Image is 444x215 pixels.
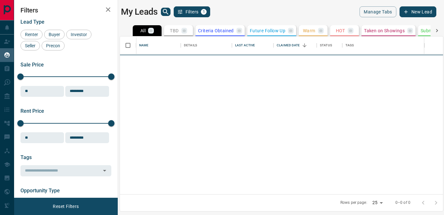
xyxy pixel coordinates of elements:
button: New Lead [400,6,436,17]
p: HOT [336,28,345,33]
span: Opportunity Type [20,188,60,194]
button: Filters1 [174,6,210,17]
div: Seller [20,41,40,50]
p: 0–0 of 0 [395,200,410,205]
button: search button [161,8,170,16]
div: Buyer [44,30,65,39]
p: Future Follow Up [250,28,285,33]
div: Last Active [235,36,255,54]
div: Claimed Date [277,36,300,54]
div: Details [181,36,232,54]
div: Renter [20,30,43,39]
div: Last Active [232,36,274,54]
button: Manage Tabs [360,6,396,17]
div: Tags [345,36,354,54]
div: 25 [370,198,385,207]
h1: My Leads [121,7,158,17]
p: Warm [303,28,315,33]
div: Name [136,36,181,54]
span: Sale Price [20,62,44,68]
span: Precon [44,43,62,48]
div: Precon [42,41,65,50]
div: Status [317,36,342,54]
p: Criteria Obtained [198,28,234,33]
div: Tags [342,36,424,54]
span: Tags [20,154,32,160]
p: Rows per page: [340,200,367,205]
p: TBD [170,28,178,33]
div: Details [184,36,197,54]
span: Seller [23,43,38,48]
p: All [140,28,146,33]
div: Claimed Date [274,36,317,54]
div: Status [320,36,332,54]
span: Renter [23,32,40,37]
span: Investor [68,32,89,37]
span: Lead Type [20,19,44,25]
button: Reset Filters [49,201,83,212]
button: Open [100,166,109,175]
span: Rent Price [20,108,44,114]
span: 1 [202,10,206,14]
p: Taken on Showings [364,28,405,33]
div: Investor [66,30,91,39]
button: Sort [300,41,309,50]
span: Buyer [46,32,62,37]
h2: Filters [20,6,111,14]
div: Name [139,36,149,54]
